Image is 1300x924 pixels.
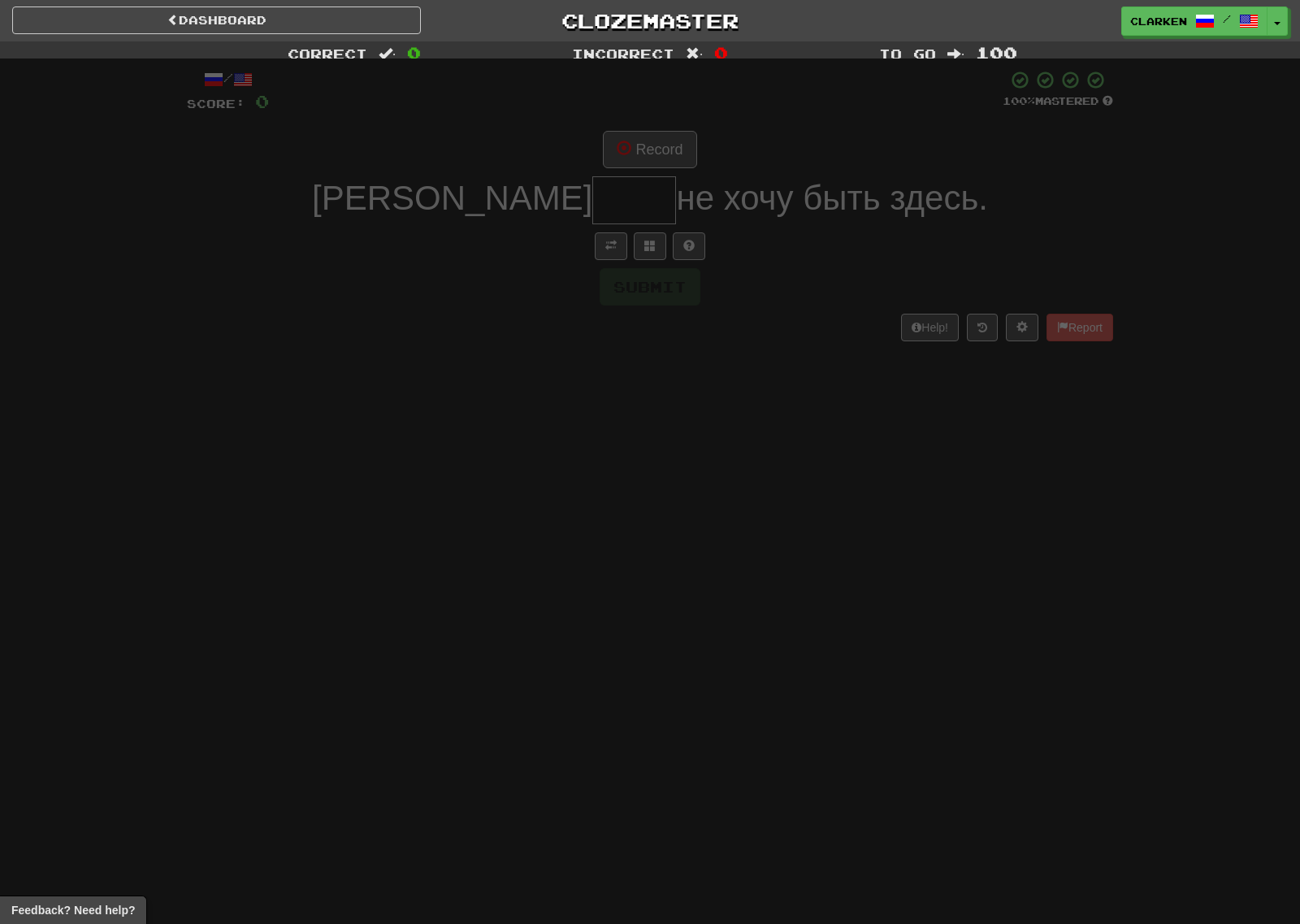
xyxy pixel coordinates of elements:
span: не хочу быть здесь. [676,179,988,217]
span: Open feedback widget [11,902,135,918]
span: To go [879,46,936,62]
div: / [187,70,269,90]
span: : [947,47,965,61]
a: Clozemaster [445,7,854,35]
button: Record [603,131,696,168]
a: clarken / [1121,7,1267,36]
span: [PERSON_NAME] [312,179,592,217]
span: clarken [1130,14,1187,28]
span: 0 [714,43,728,63]
span: : [379,47,396,61]
button: Round history (alt+y) [967,314,998,341]
span: / [1223,13,1231,24]
span: 100 % [1003,94,1035,107]
span: Correct [288,46,367,62]
span: 0 [255,91,269,111]
button: Switch sentence to multiple choice alt+p [634,232,666,260]
button: Toggle translation (alt+t) [595,232,627,260]
span: Incorrect [572,46,674,62]
span: 100 [976,43,1017,63]
button: Report [1046,314,1113,341]
span: : [686,47,704,61]
span: Score: [187,97,245,111]
a: Dashboard [12,7,421,34]
button: Help! [901,314,959,341]
span: 0 [407,43,421,63]
button: Single letter hint - you only get 1 per sentence and score half the points! alt+h [673,232,705,260]
div: Mastered [1003,94,1113,109]
button: Submit [600,268,700,306]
